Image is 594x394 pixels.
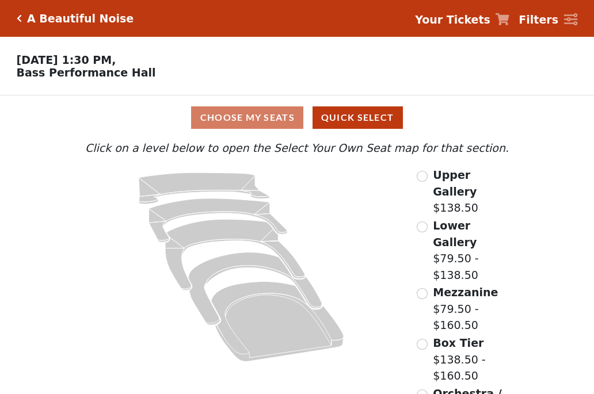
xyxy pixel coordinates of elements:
[313,106,403,129] button: Quick Select
[433,169,477,198] span: Upper Gallery
[27,12,134,25] h5: A Beautiful Noise
[211,282,344,362] path: Orchestra / Parterre Circle - Seats Available: 23
[415,13,490,26] strong: Your Tickets
[82,140,512,156] p: Click on a level below to open the Select Your Own Seat map for that section.
[17,14,22,22] a: Click here to go back to filters
[433,284,512,334] label: $79.50 - $160.50
[433,167,512,216] label: $138.50
[433,217,512,283] label: $79.50 - $138.50
[139,173,270,204] path: Upper Gallery - Seats Available: 279
[433,336,483,349] span: Box Tier
[149,198,288,242] path: Lower Gallery - Seats Available: 29
[415,12,509,28] a: Your Tickets
[433,286,498,299] span: Mezzanine
[519,12,577,28] a: Filters
[519,13,558,26] strong: Filters
[433,219,477,248] span: Lower Gallery
[433,335,512,384] label: $138.50 - $160.50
